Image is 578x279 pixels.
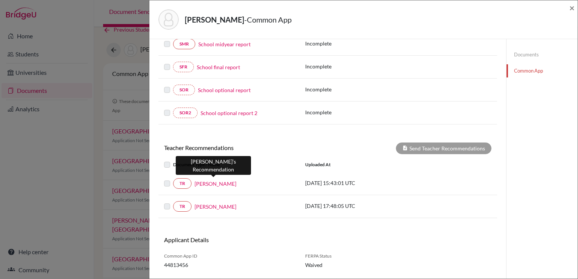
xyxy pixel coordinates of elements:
a: Documents [507,48,578,61]
a: School final report [197,63,240,71]
span: FERPA Status [305,253,379,259]
div: [PERSON_NAME]’s Recommendation [176,156,251,175]
a: SOR [173,85,195,95]
a: TR [173,201,192,212]
p: Incomplete [305,62,383,70]
span: - Common App [244,15,292,24]
p: Incomplete [305,85,383,93]
p: Incomplete [305,108,383,116]
span: × [569,2,575,13]
a: School midyear report [198,40,251,48]
p: [DATE] 15:43:01 UTC [305,179,407,187]
p: Incomplete [305,39,383,47]
div: Uploaded at [300,160,412,169]
a: [PERSON_NAME] [195,203,236,211]
span: 44813456 [164,261,294,269]
a: SFR [173,62,194,72]
div: Send Teacher Recommendations [396,143,491,154]
span: Waived [305,261,379,269]
h6: Applicant Details [164,236,322,243]
div: Document Type / Name [158,160,300,169]
strong: [PERSON_NAME] [185,15,244,24]
button: Close [569,3,575,12]
a: TR [173,178,192,189]
a: School optional report [198,86,251,94]
a: [PERSON_NAME] [195,180,236,188]
a: Common App [507,64,578,77]
a: School optional report 2 [201,109,257,117]
a: SMR [173,39,195,49]
p: [DATE] 17:48:05 UTC [305,202,407,210]
h6: Teacher Recommendations [158,144,328,151]
a: SOR2 [173,108,198,118]
span: Common App ID [164,253,294,259]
